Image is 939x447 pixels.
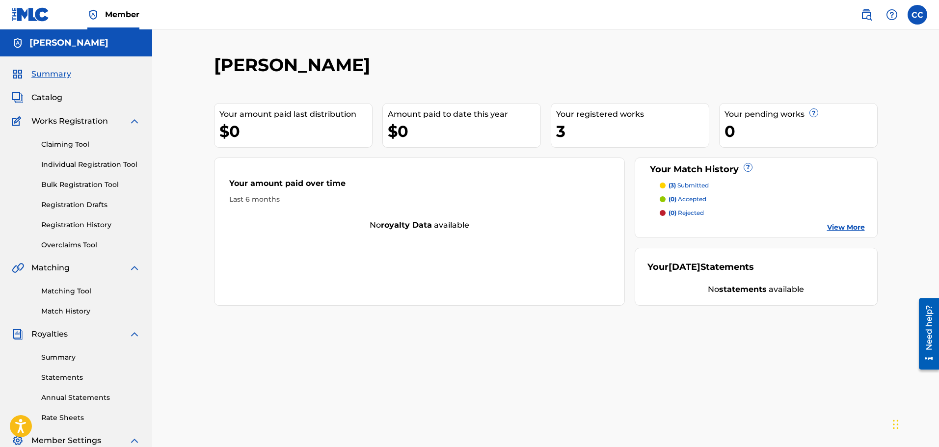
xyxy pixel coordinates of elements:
[12,435,24,447] img: Member Settings
[12,7,50,22] img: MLC Logo
[388,108,540,120] div: Amount paid to date this year
[669,209,704,217] p: rejected
[12,37,24,49] img: Accounts
[724,120,877,142] div: 0
[724,108,877,120] div: Your pending works
[215,219,625,231] div: No available
[41,372,140,383] a: Statements
[41,413,140,423] a: Rate Sheets
[660,209,865,217] a: (0) rejected
[31,435,101,447] span: Member Settings
[12,328,24,340] img: Royalties
[12,115,25,127] img: Works Registration
[87,9,99,21] img: Top Rightsholder
[912,294,939,373] iframe: Resource Center
[669,195,676,203] span: (0)
[41,352,140,363] a: Summary
[219,108,372,120] div: Your amount paid last distribution
[41,159,140,170] a: Individual Registration Tool
[31,68,71,80] span: Summary
[129,435,140,447] img: expand
[41,240,140,250] a: Overclaims Tool
[41,180,140,190] a: Bulk Registration Tool
[129,262,140,274] img: expand
[105,9,139,20] span: Member
[647,284,865,295] div: No available
[669,181,709,190] p: submitted
[214,54,375,76] h2: [PERSON_NAME]
[41,200,140,210] a: Registration Drafts
[12,68,24,80] img: Summary
[810,109,818,117] span: ?
[660,195,865,204] a: (0) accepted
[381,220,432,230] strong: royalty data
[556,120,709,142] div: 3
[12,68,71,80] a: SummarySummary
[12,262,24,274] img: Matching
[827,222,865,233] a: View More
[893,410,899,439] div: Drag
[890,400,939,447] iframe: Chat Widget
[12,92,62,104] a: CatalogCatalog
[31,115,108,127] span: Works Registration
[669,262,700,272] span: [DATE]
[388,120,540,142] div: $0
[229,194,610,205] div: Last 6 months
[886,9,898,21] img: help
[669,209,676,216] span: (0)
[908,5,927,25] div: User Menu
[129,115,140,127] img: expand
[41,286,140,296] a: Matching Tool
[31,328,68,340] span: Royalties
[229,178,610,194] div: Your amount paid over time
[41,306,140,316] a: Match History
[29,37,108,49] h5: Carey Campbell Jr
[647,163,865,176] div: Your Match History
[719,285,767,294] strong: statements
[669,182,676,189] span: (3)
[129,328,140,340] img: expand
[882,5,902,25] div: Help
[647,261,754,274] div: Your Statements
[41,220,140,230] a: Registration History
[744,163,752,171] span: ?
[669,195,706,204] p: accepted
[857,5,876,25] a: Public Search
[660,181,865,190] a: (3) submitted
[41,393,140,403] a: Annual Statements
[31,262,70,274] span: Matching
[41,139,140,150] a: Claiming Tool
[860,9,872,21] img: search
[219,120,372,142] div: $0
[556,108,709,120] div: Your registered works
[31,92,62,104] span: Catalog
[12,92,24,104] img: Catalog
